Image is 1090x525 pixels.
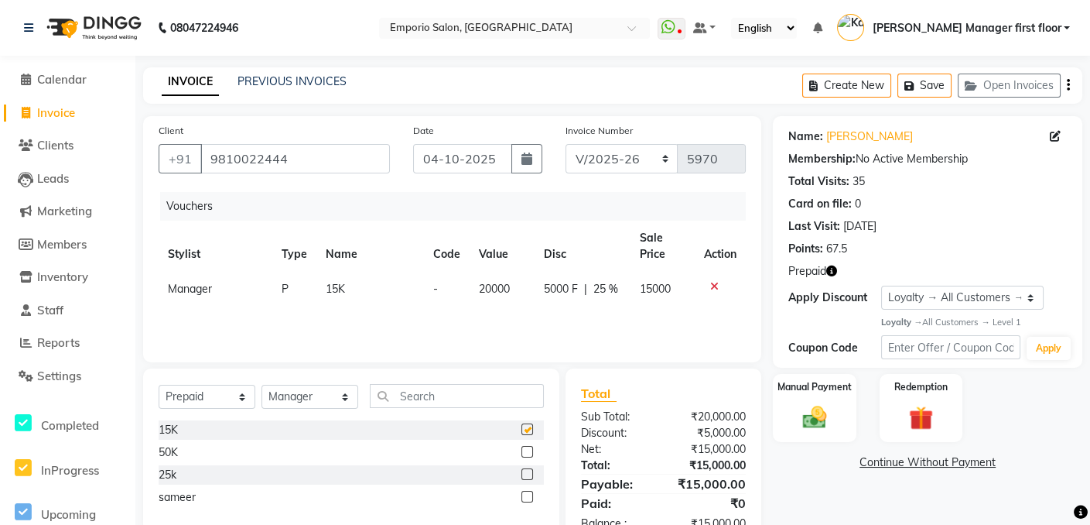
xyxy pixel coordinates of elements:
div: Vouchers [160,192,757,221]
input: Enter Offer / Coupon Code [881,335,1020,359]
a: Leads [4,170,132,188]
a: Inventory [4,269,132,287]
span: Members [37,237,87,252]
div: Name: [788,129,823,145]
span: InProgress [41,463,99,478]
div: Paid: [569,494,664,513]
div: Last Visit: [788,218,840,235]
span: 20000 [479,282,510,296]
label: Date [413,124,434,138]
div: ₹0 [664,494,758,513]
td: P [272,272,316,307]
input: Search [370,384,544,408]
span: 15K [325,282,344,296]
div: Membership: [788,151,856,167]
div: [DATE] [843,218,876,235]
a: Members [4,236,132,254]
img: logo [39,6,145,50]
label: Redemption [894,380,948,394]
span: Total [581,386,617,402]
a: PREVIOUS INVOICES [237,74,347,88]
span: | [584,281,587,297]
div: No Active Membership [788,151,1067,167]
span: 5000 F [544,281,578,297]
a: Calendar [4,71,132,89]
span: - [433,282,438,296]
img: _cash.svg [795,403,835,431]
a: Settings [4,368,132,386]
span: 25 % [593,281,618,297]
div: Net: [569,441,664,458]
div: Card on file: [788,196,852,212]
th: Code [424,221,470,272]
div: Sub Total: [569,409,664,425]
button: +91 [159,144,202,173]
button: Open Invoices [958,74,1061,98]
span: Clients [37,138,73,153]
a: Reports [4,335,132,352]
div: Total: [569,458,664,474]
a: INVOICE [162,68,219,96]
div: ₹20,000.00 [664,409,758,425]
strong: Loyalty → [881,317,922,328]
button: Create New [802,74,891,98]
span: Upcoming [41,507,96,522]
span: 15000 [639,282,670,296]
b: 08047224946 [170,6,238,50]
a: [PERSON_NAME] [826,129,913,145]
button: Apply [1027,337,1071,360]
input: Search by Name/Mobile/Email/Code [200,144,390,173]
th: Type [272,221,316,272]
a: Marketing [4,203,132,221]
span: Staff [37,303,63,317]
span: Calendar [37,72,87,87]
a: Staff [4,302,132,320]
button: Save [897,74,952,98]
label: Client [159,124,183,138]
div: Apply Discount [788,290,881,306]
a: Continue Without Payment [776,455,1079,471]
label: Manual Payment [777,380,852,394]
th: Action [695,221,746,272]
span: Manager [168,282,212,296]
div: 35 [853,173,865,190]
div: 15K [159,422,178,438]
th: Stylist [159,221,272,272]
div: ₹15,000.00 [664,458,758,474]
span: Inventory [37,269,88,284]
div: All Customers → Level 1 [881,316,1067,329]
img: Kanika Manager first floor [837,14,864,41]
div: 67.5 [826,241,847,257]
span: Invoice [37,105,75,120]
span: Reports [37,335,80,350]
th: Sale Price [630,221,695,272]
a: Clients [4,137,132,155]
span: [PERSON_NAME] Manager first floor [872,20,1061,36]
div: 0 [855,196,861,212]
span: Completed [41,418,99,433]
span: Prepaid [788,263,826,280]
th: Disc [535,221,630,272]
div: sameer [159,489,196,506]
div: ₹15,000.00 [664,475,758,493]
div: ₹5,000.00 [664,425,758,441]
a: Invoice [4,105,132,122]
div: 25k [159,467,176,483]
span: Marketing [37,204,92,218]
div: Payable: [569,475,664,493]
div: Points: [788,241,823,257]
div: Discount: [569,425,664,441]
div: 50K [159,444,178,461]
span: Leads [37,171,69,186]
th: Value [470,221,535,272]
div: ₹15,000.00 [664,441,758,458]
label: Invoice Number [566,124,633,138]
img: _gift.svg [901,403,941,434]
span: Settings [37,369,81,383]
th: Name [316,221,423,272]
div: Coupon Code [788,340,881,356]
div: Total Visits: [788,173,849,190]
